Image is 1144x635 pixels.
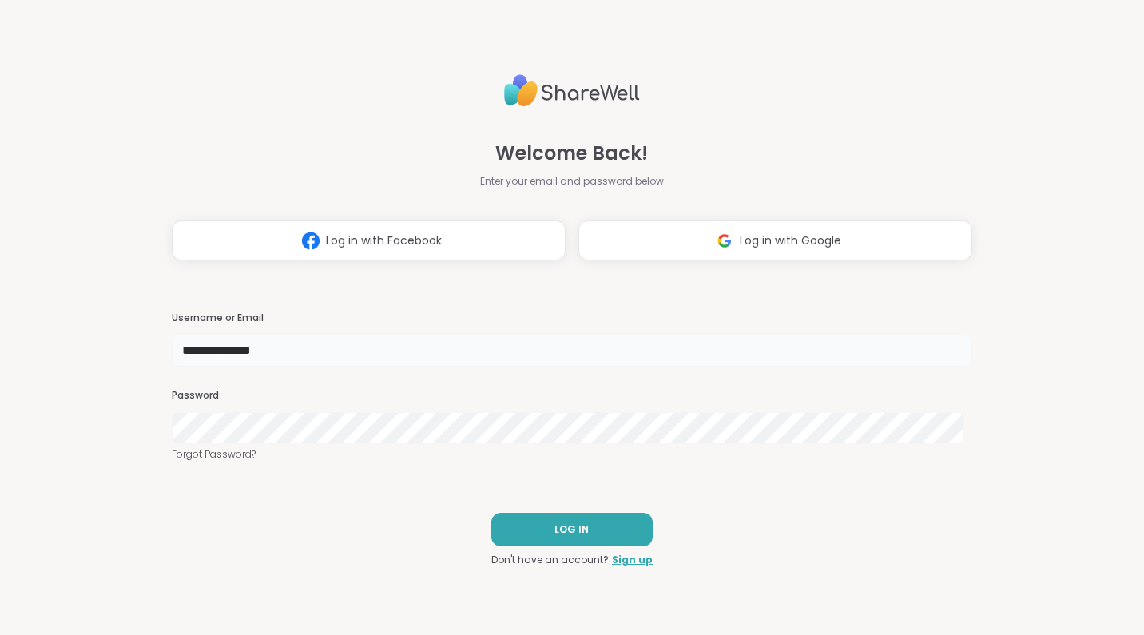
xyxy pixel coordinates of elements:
[480,174,664,189] span: Enter your email and password below
[504,68,640,113] img: ShareWell Logo
[740,232,841,249] span: Log in with Google
[554,522,589,537] span: LOG IN
[495,139,648,168] span: Welcome Back!
[491,513,653,546] button: LOG IN
[172,220,566,260] button: Log in with Facebook
[326,232,442,249] span: Log in with Facebook
[172,389,972,403] h3: Password
[709,226,740,256] img: ShareWell Logomark
[578,220,972,260] button: Log in with Google
[172,312,972,325] h3: Username or Email
[612,553,653,567] a: Sign up
[296,226,326,256] img: ShareWell Logomark
[172,447,972,462] a: Forgot Password?
[491,553,609,567] span: Don't have an account?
